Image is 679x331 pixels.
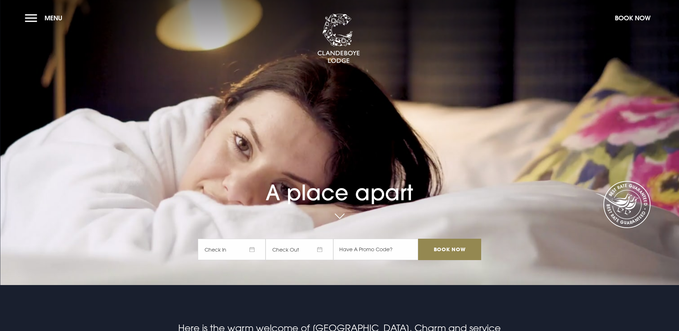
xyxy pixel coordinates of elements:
[198,239,266,260] span: Check In
[418,239,481,260] input: Book Now
[333,239,418,260] input: Have A Promo Code?
[611,10,654,26] button: Book Now
[317,14,360,64] img: Clandeboye Lodge
[25,10,66,26] button: Menu
[198,160,481,205] h1: A place apart
[266,239,333,260] span: Check Out
[45,14,62,22] span: Menu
